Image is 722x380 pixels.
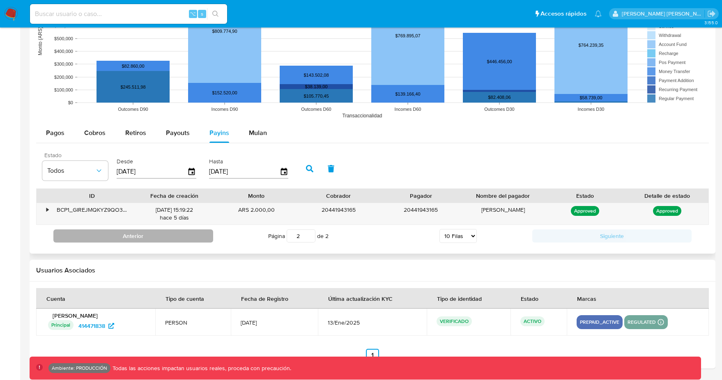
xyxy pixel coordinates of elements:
[52,366,107,370] p: Ambiente: PRODUCCIÓN
[540,9,586,18] span: Accesos rápidos
[110,364,291,372] p: Todas las acciones impactan usuarios reales, proceda con precaución.
[595,10,602,17] a: Notificaciones
[201,10,203,18] span: s
[30,9,227,19] input: Buscar usuario o caso...
[707,9,716,18] a: Salir
[190,10,196,18] span: ⌥
[36,266,709,275] h2: Usuarios Asociados
[207,8,224,20] button: search-icon
[704,19,718,26] span: 3.155.0
[622,10,705,18] p: mauro.ibarra@mercadolibre.com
